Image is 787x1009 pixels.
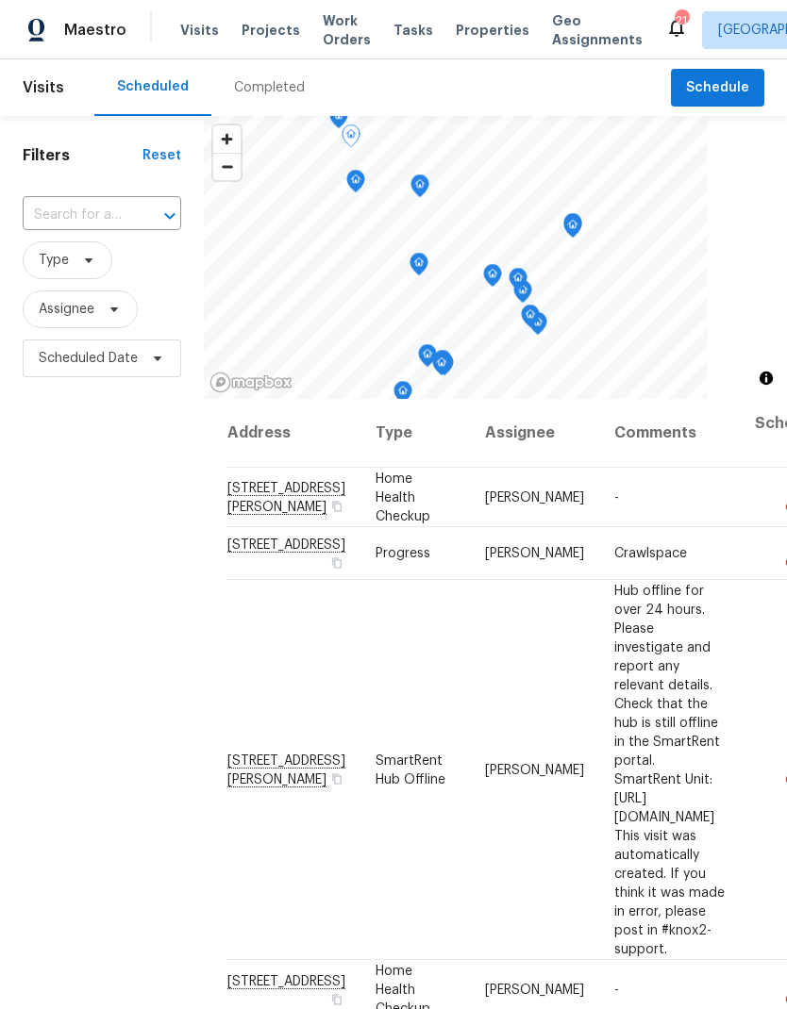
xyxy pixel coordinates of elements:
[346,170,365,199] div: Map marker
[39,349,138,368] span: Scheduled Date
[226,399,360,468] th: Address
[393,24,433,37] span: Tasks
[64,21,126,40] span: Maestro
[485,983,584,996] span: [PERSON_NAME]
[485,763,584,776] span: [PERSON_NAME]
[213,153,241,180] button: Zoom out
[23,67,64,108] span: Visits
[418,344,437,373] div: Map marker
[470,399,599,468] th: Assignee
[242,21,300,40] span: Projects
[342,124,360,154] div: Map marker
[360,399,470,468] th: Type
[323,11,371,49] span: Work Orders
[213,154,241,180] span: Zoom out
[180,21,219,40] span: Visits
[614,547,687,560] span: Crawlspace
[376,547,430,560] span: Progress
[117,77,189,96] div: Scheduled
[552,11,643,49] span: Geo Assignments
[204,116,708,399] canvas: Map
[671,69,764,108] button: Schedule
[376,471,430,522] span: Home Health Checkup
[761,368,772,389] span: Toggle attribution
[563,215,582,244] div: Map marker
[433,350,452,379] div: Map marker
[614,983,619,996] span: -
[213,125,241,153] button: Zoom in
[755,367,778,389] button: Toggle attribution
[376,753,445,786] span: SmartRent Hub Offline
[39,300,94,319] span: Assignee
[39,251,69,270] span: Type
[157,203,183,229] button: Open
[509,268,527,297] div: Map marker
[675,11,688,30] div: 21
[599,399,740,468] th: Comments
[432,353,451,382] div: Map marker
[410,174,429,204] div: Map marker
[328,497,345,514] button: Copy Address
[142,146,181,165] div: Reset
[23,146,142,165] h1: Filters
[410,253,428,282] div: Map marker
[328,990,345,1007] button: Copy Address
[23,201,128,230] input: Search for an address...
[563,213,582,242] div: Map marker
[485,547,584,560] span: [PERSON_NAME]
[614,584,725,955] span: Hub offline for over 24 hours. Please investigate and report any relevant details. Check that the...
[521,305,540,334] div: Map marker
[485,490,584,504] span: [PERSON_NAME]
[393,381,412,410] div: Map marker
[209,372,293,393] a: Mapbox homepage
[328,554,345,571] button: Copy Address
[328,769,345,786] button: Copy Address
[456,21,529,40] span: Properties
[686,76,749,100] span: Schedule
[614,490,619,504] span: -
[483,264,502,293] div: Map marker
[329,106,348,135] div: Map marker
[234,78,305,97] div: Completed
